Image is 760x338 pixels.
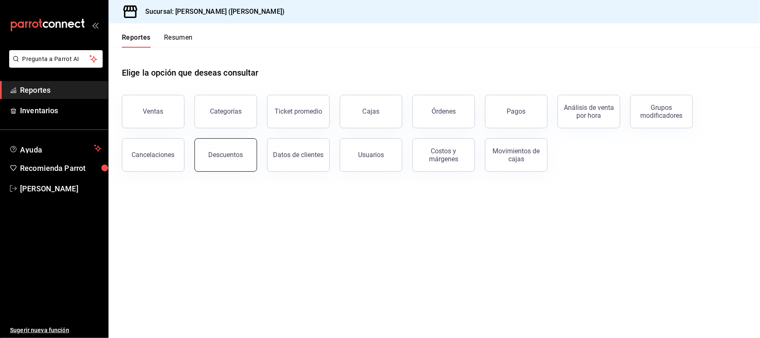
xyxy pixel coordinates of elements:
[6,61,103,69] a: Pregunta a Parrot AI
[273,151,324,159] div: Datos de clientes
[432,107,456,115] div: Órdenes
[9,50,103,68] button: Pregunta a Parrot AI
[267,95,330,128] button: Ticket promedio
[363,107,380,117] div: Cajas
[490,147,542,163] div: Movimientos de cajas
[143,107,164,115] div: Ventas
[485,95,548,128] button: Pagos
[122,138,184,172] button: Cancelaciones
[23,55,90,64] span: Pregunta a Parrot AI
[122,33,193,48] div: navigation tabs
[20,163,101,174] span: Recomienda Parrot
[485,138,548,172] button: Movimientos de cajas
[340,95,402,128] a: Cajas
[210,107,242,115] div: Categorías
[412,95,475,128] button: Órdenes
[122,66,259,79] h1: Elige la opción que deseas consultar
[20,105,101,116] span: Inventarios
[636,104,687,119] div: Grupos modificadores
[194,138,257,172] button: Descuentos
[194,95,257,128] button: Categorías
[132,151,175,159] div: Cancelaciones
[209,151,243,159] div: Descuentos
[10,326,101,335] span: Sugerir nueva función
[558,95,620,128] button: Análisis de venta por hora
[139,7,285,17] h3: Sucursal: [PERSON_NAME] ([PERSON_NAME])
[358,151,384,159] div: Usuarios
[20,84,101,96] span: Reportes
[122,95,184,128] button: Ventas
[20,143,91,153] span: Ayuda
[630,95,693,128] button: Grupos modificadores
[164,33,193,48] button: Resumen
[92,22,98,28] button: open_drawer_menu
[20,183,101,194] span: [PERSON_NAME]
[267,138,330,172] button: Datos de clientes
[418,147,470,163] div: Costos y márgenes
[563,104,615,119] div: Análisis de venta por hora
[275,107,322,115] div: Ticket promedio
[412,138,475,172] button: Costos y márgenes
[122,33,151,48] button: Reportes
[507,107,526,115] div: Pagos
[340,138,402,172] button: Usuarios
